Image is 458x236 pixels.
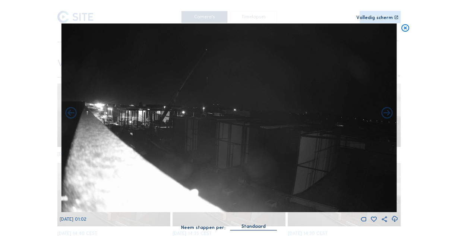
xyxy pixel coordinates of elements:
div: Standaard [241,223,266,230]
div: Neem stappen per: [181,225,225,230]
div: Standaard [230,223,277,230]
div: Volledig scherm [356,15,393,20]
i: Back [380,106,394,120]
i: Forward [64,106,78,120]
img: Image [61,23,397,212]
span: [DATE] 01:02 [60,216,86,222]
